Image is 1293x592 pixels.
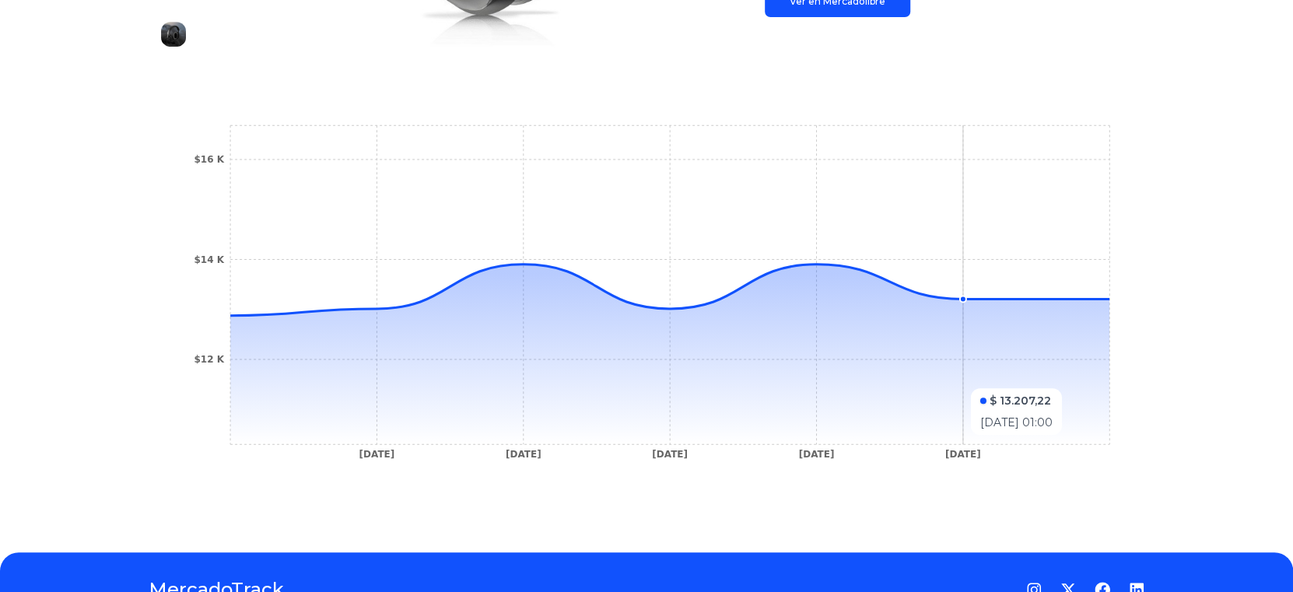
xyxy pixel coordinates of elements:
img: Bowers & Wilkins Px8 - Audífonos Inalámbricos Bluetooth [161,22,186,47]
tspan: $12 K [194,354,224,365]
tspan: [DATE] [945,449,981,460]
tspan: [DATE] [506,449,541,460]
tspan: [DATE] [652,449,688,460]
tspan: $16 K [194,154,224,165]
tspan: $14 K [194,254,224,265]
tspan: [DATE] [798,449,834,460]
tspan: [DATE] [359,449,394,460]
